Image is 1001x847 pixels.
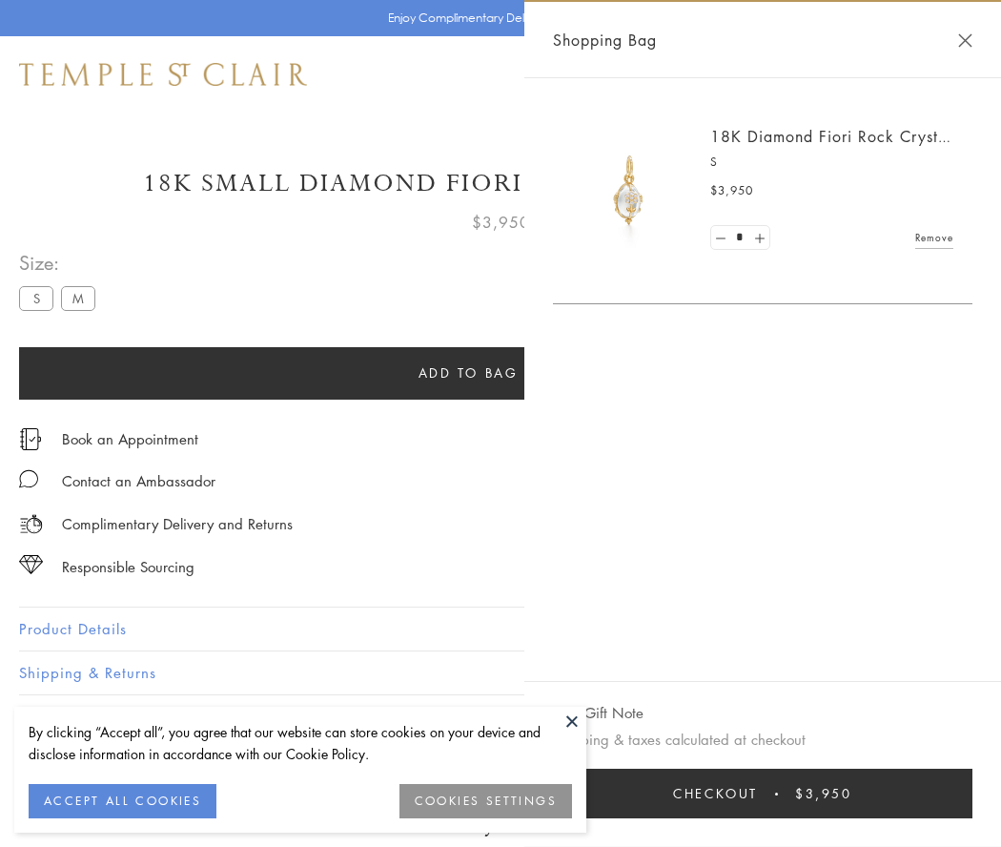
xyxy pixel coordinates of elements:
span: Shopping Bag [553,28,657,52]
button: Checkout $3,950 [553,769,972,818]
label: S [19,286,53,310]
span: $3,950 [710,181,753,200]
a: Set quantity to 0 [711,226,730,250]
button: Close Shopping Bag [958,33,972,48]
button: Shipping & Returns [19,651,982,694]
span: Add to bag [419,362,519,383]
span: Size: [19,247,103,279]
img: icon_appointment.svg [19,428,42,450]
button: Product Details [19,608,982,651]
span: $3,950 [472,210,530,235]
div: Responsible Sourcing [62,555,194,579]
span: $3,950 [795,783,852,804]
img: P51889-E11FIORI [572,134,686,248]
h1: 18K Small Diamond Fiori Rock Crystal Amulet [19,167,982,200]
img: icon_delivery.svg [19,512,43,536]
a: Remove [915,227,953,248]
p: S [710,153,953,172]
label: M [61,286,95,310]
button: ACCEPT ALL COOKIES [29,784,216,818]
a: Set quantity to 2 [749,226,768,250]
img: MessageIcon-01_2.svg [19,469,38,488]
button: Gifting [19,695,982,738]
p: Complimentary Delivery and Returns [62,512,293,536]
p: Enjoy Complimentary Delivery & Returns [388,9,604,28]
button: COOKIES SETTINGS [399,784,572,818]
span: Checkout [673,783,758,804]
img: Temple St. Clair [19,63,307,86]
p: Shipping & taxes calculated at checkout [553,728,972,752]
div: By clicking “Accept all”, you agree that our website can store cookies on your device and disclos... [29,721,572,765]
button: Add to bag [19,347,917,400]
div: Contact an Ambassador [62,469,215,493]
button: Add Gift Note [553,701,643,725]
a: Book an Appointment [62,428,198,449]
img: icon_sourcing.svg [19,555,43,574]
